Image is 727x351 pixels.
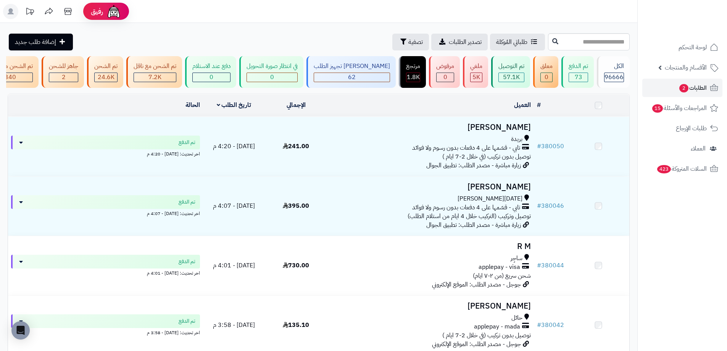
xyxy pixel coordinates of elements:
span: إضافة طلب جديد [15,37,56,47]
div: تم الشحن [94,62,118,71]
a: مرفوض 0 [427,56,461,88]
a: في انتظار صورة التحويل 0 [238,56,305,88]
a: إضافة طلب جديد [9,34,73,50]
span: [DATE] - 4:01 م [213,261,255,270]
span: تصدير الطلبات [449,37,482,47]
span: زيارة مباشرة - مصدر الطلب: تطبيق الجوال [426,220,521,230]
div: اخر تحديث: [DATE] - 3:58 م [11,328,200,336]
span: # [537,261,541,270]
a: جاهز للشحن 2 [40,56,85,88]
span: # [537,142,541,151]
span: applepay - visa [479,263,520,272]
span: ساجِر [511,254,522,263]
div: 2 [49,73,78,82]
span: توصيل وتركيب (التركيب خلال 4 ايام من استلام الطلب) [408,212,531,221]
span: 57.1K [503,73,520,82]
a: مرتجع 1.8K [397,56,427,88]
span: applepay - mada [474,322,520,331]
a: الحالة [185,100,200,110]
a: طلباتي المُوكلة [490,34,545,50]
span: [DATE] - 3:58 م [213,320,255,330]
span: [DATE] - 4:07 م [213,201,255,210]
div: اخر تحديث: [DATE] - 4:20 م [11,149,200,157]
a: المراجعات والأسئلة15 [642,99,722,117]
div: تم الشحن مع ناقل [134,62,176,71]
div: 57060 [499,73,524,82]
span: رفيق [91,7,103,16]
span: تابي - قسّمها على 4 دفعات بدون رسوم ولا فوائد [412,144,520,152]
a: #380044 [537,261,564,270]
a: تم الدفع 73 [560,56,595,88]
span: بريدة [511,135,522,144]
a: ملغي 5K [461,56,490,88]
span: السلات المتروكة [656,163,707,174]
span: لوحة التحكم [679,42,707,53]
span: 96666 [604,73,624,82]
span: تم الدفع [179,258,195,265]
a: العملاء [642,139,722,158]
span: تابي - قسّمها على 4 دفعات بدون رسوم ولا فوائد [412,203,520,212]
span: 73 [575,73,582,82]
span: 340 [5,73,16,82]
span: زيارة مباشرة - مصدر الطلب: تطبيق الجوال [426,161,521,170]
span: طلبات الإرجاع [676,123,707,134]
span: 0 [210,73,213,82]
div: 0 [541,73,552,82]
span: 0 [443,73,447,82]
a: الكل96666 [595,56,631,88]
a: السلات المتروكة423 [642,160,722,178]
span: [DATE] - 4:20 م [213,142,255,151]
span: 2 [62,73,66,82]
div: في انتظار صورة التحويل [247,62,298,71]
a: دفع عند الاستلام 0 [184,56,238,88]
div: 0 [247,73,297,82]
div: تم التوصيل [498,62,524,71]
span: 730.00 [283,261,309,270]
div: اخر تحديث: [DATE] - 4:07 م [11,209,200,217]
a: طلبات الإرجاع [642,119,722,137]
img: ai-face.png [106,4,121,19]
img: logo-2.png [675,6,720,22]
span: 2 [679,84,689,93]
a: العميل [514,100,531,110]
span: حائل [511,314,522,322]
span: 0 [270,73,274,82]
a: [PERSON_NAME] تجهيز الطلب 62 [305,56,397,88]
div: تم الدفع [569,62,588,71]
a: تم التوصيل 57.1K [490,56,532,88]
span: جوجل - مصدر الطلب: الموقع الإلكتروني [432,340,521,349]
h3: R M [330,242,531,251]
span: 62 [348,73,356,82]
span: شحن سريع (من ٢-٧ ايام) [473,271,531,280]
span: الطلبات [679,82,707,93]
div: 4998 [471,73,482,82]
span: المراجعات والأسئلة [651,103,707,113]
h3: [PERSON_NAME] [330,302,531,311]
a: # [537,100,541,110]
span: توصيل بدون تركيب (في خلال 2-7 ايام ) [442,331,531,340]
a: تم الشحن مع ناقل 7.2K [125,56,184,88]
span: # [537,201,541,210]
span: 5K [472,73,480,82]
span: 395.00 [283,201,309,210]
div: Open Intercom Messenger [11,321,30,340]
h3: [PERSON_NAME] [330,183,531,191]
div: 0 [193,73,230,82]
span: 15 [652,104,663,113]
span: الأقسام والمنتجات [665,62,707,73]
span: 423 [656,165,671,174]
span: طلباتي المُوكلة [496,37,527,47]
div: مرفوض [436,62,454,71]
a: الإجمالي [287,100,306,110]
div: 73 [569,73,588,82]
span: 24.6K [98,73,114,82]
span: توصيل بدون تركيب (في خلال 2-7 ايام ) [442,152,531,161]
a: تصدير الطلبات [431,34,488,50]
div: [PERSON_NAME] تجهيز الطلب [314,62,390,71]
a: تم الشحن 24.6K [85,56,125,88]
h3: [PERSON_NAME] [330,123,531,132]
span: تم الدفع [179,198,195,206]
a: #380050 [537,142,564,151]
span: العملاء [691,143,706,154]
span: تم الدفع [179,139,195,146]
